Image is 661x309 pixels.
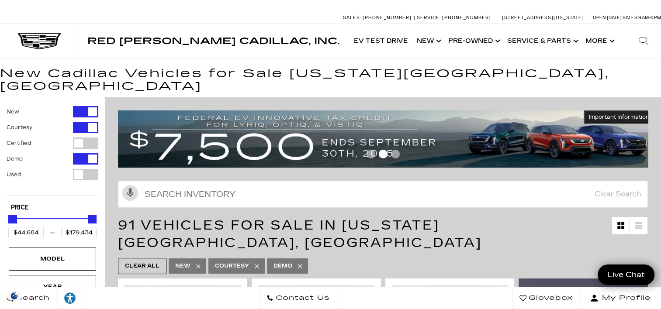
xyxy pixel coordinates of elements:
[363,15,412,21] span: [PHONE_NUMBER]
[14,292,50,304] span: Search
[9,275,96,299] div: YearYear
[580,287,661,309] button: Open user profile menu
[412,24,444,58] a: New
[589,113,649,120] span: Important Information
[57,292,83,305] div: Explore your accessibility options
[31,282,74,292] div: Year
[4,291,24,300] img: Opt-Out Icon
[9,247,96,271] div: ModelModel
[343,15,361,21] span: Sales:
[593,15,622,21] span: Open [DATE]
[7,123,32,132] label: Courtesy
[417,15,441,21] span: Service:
[273,261,292,271] span: Demo
[350,24,412,58] a: EV Test Drive
[391,150,400,158] span: Go to slide 3
[379,150,388,158] span: Go to slide 2
[623,15,638,21] span: Sales:
[7,139,31,148] label: Certified
[87,36,339,46] span: Red [PERSON_NAME] Cadillac, Inc.
[125,261,159,271] span: Clear All
[444,24,503,58] a: Pre-Owned
[88,215,97,223] div: Maximum Price
[581,24,617,58] button: More
[367,150,375,158] span: Go to slide 1
[8,215,17,223] div: Minimum Price
[638,15,661,21] span: 9 AM-6 PM
[260,287,337,309] a: Contact Us
[122,185,138,201] svg: Click to toggle on voice search
[57,287,83,309] a: Explore your accessibility options
[7,170,21,179] label: Used
[17,33,61,50] img: Cadillac Dark Logo with Cadillac White Text
[4,291,24,300] section: Click to Open Cookie Consent Modal
[8,212,97,238] div: Price
[7,154,23,163] label: Demo
[87,37,339,45] a: Red [PERSON_NAME] Cadillac, Inc.
[343,15,414,20] a: Sales: [PHONE_NUMBER]
[442,15,491,21] span: [PHONE_NUMBER]
[175,261,190,271] span: New
[273,292,330,304] span: Contact Us
[61,227,97,238] input: Maximum
[414,15,493,20] a: Service: [PHONE_NUMBER]
[118,181,648,208] input: Search Inventory
[118,110,654,168] img: vrp-tax-ending-august-version
[11,204,94,212] h5: Price
[584,110,654,124] button: Important Information
[118,217,481,251] span: 91 Vehicles for Sale in [US_STATE][GEOGRAPHIC_DATA], [GEOGRAPHIC_DATA]
[215,261,249,271] span: Courtesy
[8,227,44,238] input: Minimum
[599,292,651,304] span: My Profile
[502,15,584,21] a: [STREET_ADDRESS][US_STATE]
[526,292,573,304] span: Glovebox
[7,106,98,196] div: Filter by Vehicle Type
[603,270,649,280] span: Live Chat
[512,287,580,309] a: Glovebox
[503,24,581,58] a: Service & Parts
[31,254,74,264] div: Model
[598,264,654,285] a: Live Chat
[7,107,19,116] label: New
